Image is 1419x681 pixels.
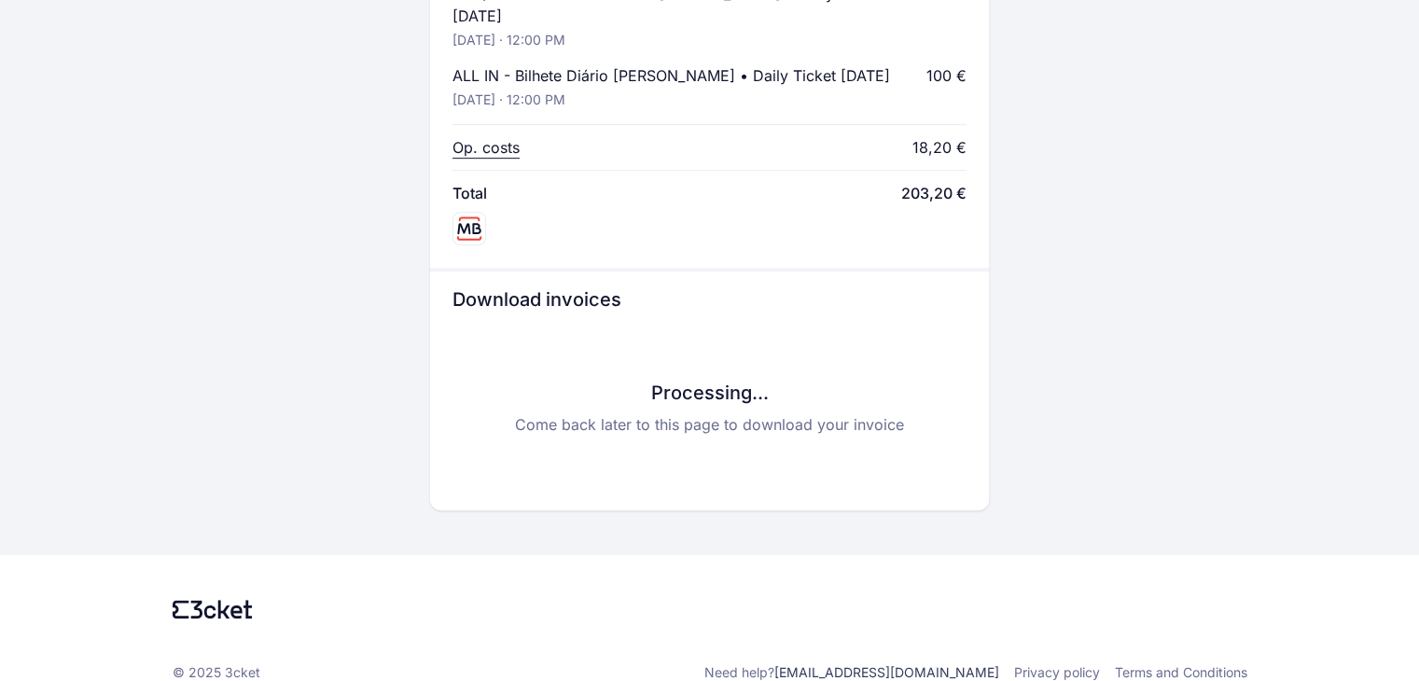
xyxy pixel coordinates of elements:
div: 100 € [926,64,967,87]
p: Come back later to this page to download your invoice [452,413,967,436]
p: Op. costs [452,136,520,159]
p: [DATE] · 12:00 PM [452,90,565,109]
p: [DATE] · 12:00 PM [452,31,565,49]
span: 203,20 € [901,182,967,204]
p: ALL IN - Bilhete Diário [PERSON_NAME] • Daily Ticket [DATE] [452,64,890,87]
span: Total [452,182,487,204]
h3: Processing... [452,380,967,406]
h3: Download invoices [452,286,967,313]
div: 18,20 € [912,136,967,159]
a: [EMAIL_ADDRESS][DOMAIN_NAME] [774,664,999,680]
